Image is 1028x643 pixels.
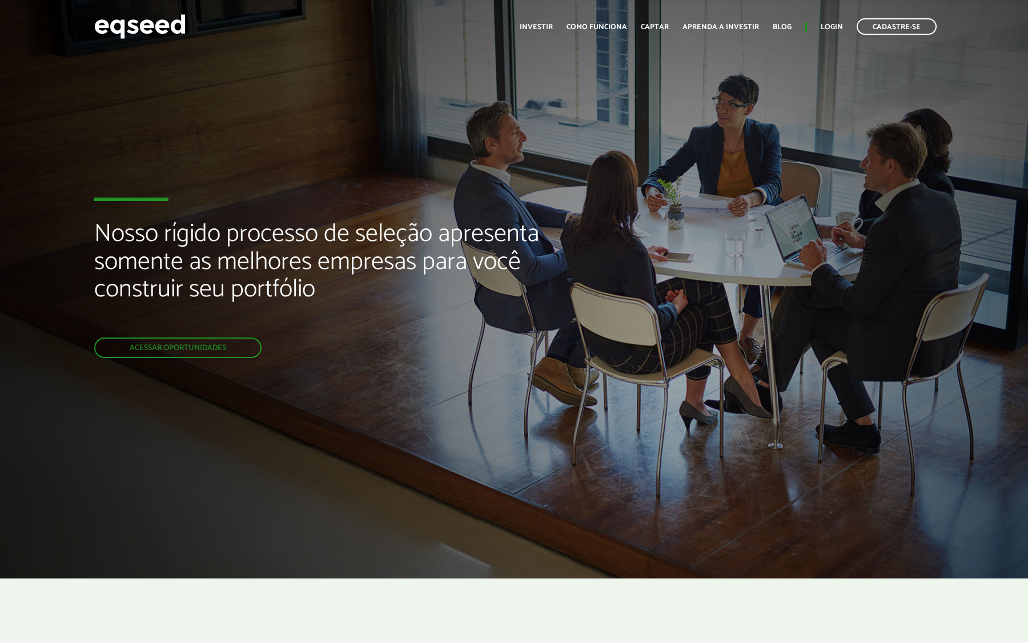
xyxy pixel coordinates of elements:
a: Como funciona [567,23,627,31]
a: Captar [641,23,669,31]
a: Login [821,23,843,31]
a: Investir [520,23,553,31]
a: Aprenda a investir [682,23,759,31]
a: Cadastre-se [857,18,937,35]
h2: Nosso rígido processo de seleção apresenta somente as melhores empresas para você construir seu p... [94,220,591,337]
a: Acessar oportunidades [94,337,262,358]
a: Blog [773,23,792,31]
img: EqSeed [94,11,186,42]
